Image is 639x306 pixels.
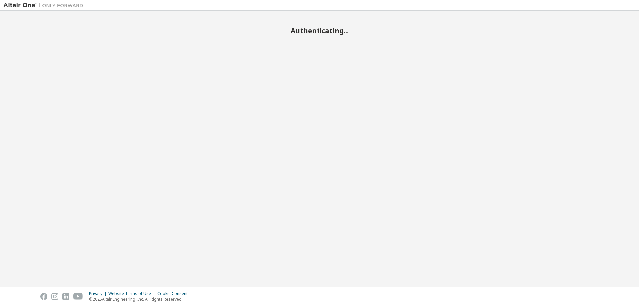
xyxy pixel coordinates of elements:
[62,293,69,300] img: linkedin.svg
[73,293,83,300] img: youtube.svg
[157,291,192,296] div: Cookie Consent
[108,291,157,296] div: Website Terms of Use
[89,291,108,296] div: Privacy
[40,293,47,300] img: facebook.svg
[3,26,636,35] h2: Authenticating...
[51,293,58,300] img: instagram.svg
[89,296,192,302] p: © 2025 Altair Engineering, Inc. All Rights Reserved.
[3,2,87,9] img: Altair One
